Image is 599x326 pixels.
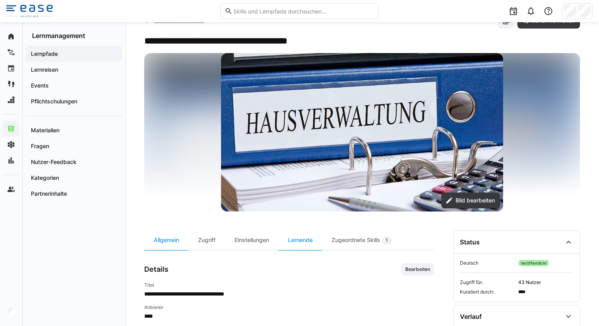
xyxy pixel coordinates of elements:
[460,289,515,295] span: Kuratiert durch:
[401,263,434,276] button: Bearbeiten
[233,8,374,15] input: Skills und Lernpfade durchsuchen…
[518,260,549,266] span: Veröffentlicht
[460,260,515,266] span: Deutsch
[144,17,204,23] a: Zurück zu Lernpfaden
[225,231,279,250] div: Einstellungen
[460,313,482,320] div: Verlauf
[460,238,480,246] div: Status
[441,193,500,208] button: Bild bearbeiten
[404,266,431,273] span: Bearbeiten
[460,279,515,286] span: Zugriff für:
[279,231,322,250] div: Lernende
[518,279,573,286] span: 43 Nutzer
[144,304,434,311] h4: Anbieter
[144,282,434,288] h4: Titel
[454,196,496,204] span: Bild bearbeiten
[189,231,225,250] div: Zugriff
[322,231,401,250] div: Zugeordnete Skills
[144,265,168,274] h3: Details
[385,237,388,244] span: 1
[144,231,189,250] div: Allgemein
